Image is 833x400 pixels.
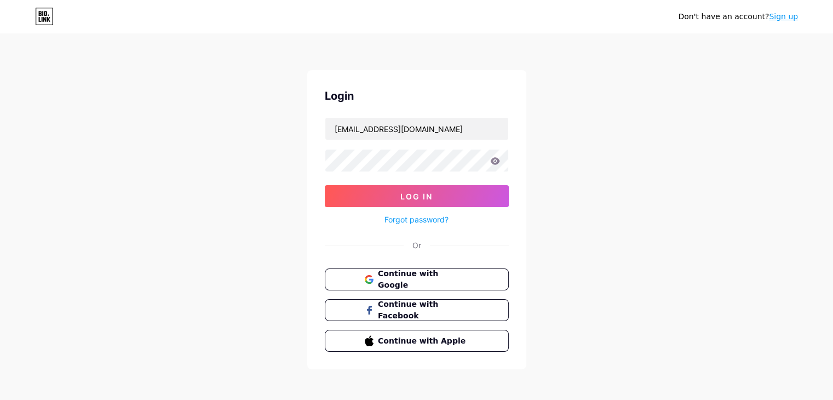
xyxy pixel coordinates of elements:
[325,88,509,104] div: Login
[325,299,509,321] button: Continue with Facebook
[769,12,798,21] a: Sign up
[325,268,509,290] button: Continue with Google
[400,192,433,201] span: Log In
[378,268,468,291] span: Continue with Google
[378,299,468,322] span: Continue with Facebook
[412,239,421,251] div: Or
[325,185,509,207] button: Log In
[384,214,449,225] a: Forgot password?
[325,118,508,140] input: Username
[378,335,468,347] span: Continue with Apple
[678,11,798,22] div: Don't have an account?
[325,330,509,352] button: Continue with Apple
